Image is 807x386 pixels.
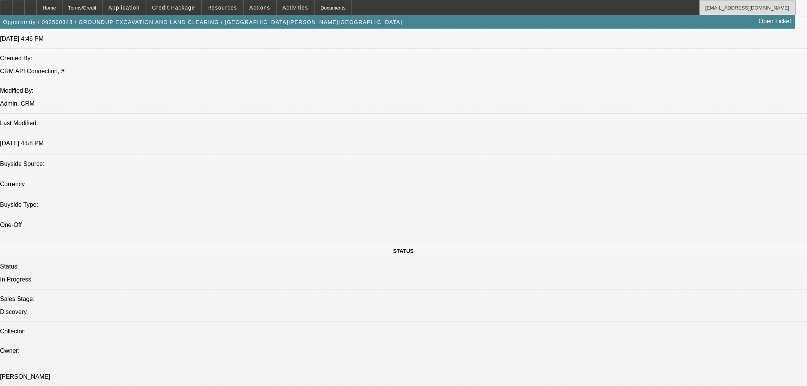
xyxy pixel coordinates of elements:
button: Resources [202,0,243,15]
button: Actions [244,0,276,15]
span: STATUS [393,248,414,254]
button: Application [103,0,145,15]
button: Credit Package [146,0,201,15]
span: Application [108,5,140,11]
span: Resources [207,5,237,11]
span: Opportunity / 092500348 / GROUNDUP EXCAVATION AND LAND CLEARING / [GEOGRAPHIC_DATA][PERSON_NAME][... [3,19,402,25]
a: Open Ticket [756,15,794,28]
button: Activities [277,0,314,15]
span: Activities [283,5,309,11]
span: Credit Package [152,5,195,11]
span: Actions [249,5,270,11]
